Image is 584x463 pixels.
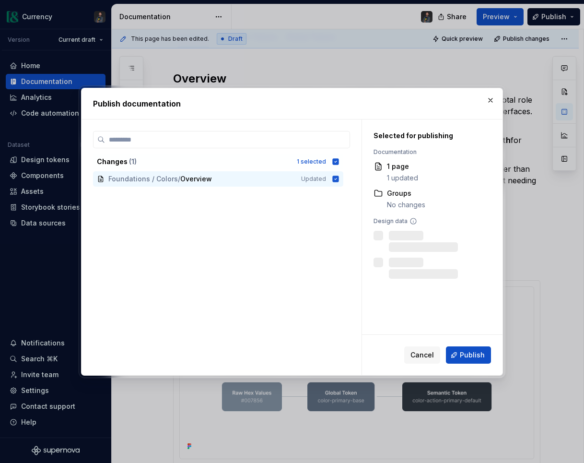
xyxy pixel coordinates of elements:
[93,98,491,109] h2: Publish documentation
[97,157,291,166] div: Changes
[129,157,137,166] span: ( 1 )
[387,189,425,198] div: Groups
[410,350,434,360] span: Cancel
[301,175,326,183] span: Updated
[178,174,180,184] span: /
[374,217,486,225] div: Design data
[374,131,486,141] div: Selected for publishing
[460,350,485,360] span: Publish
[387,162,418,171] div: 1 page
[404,346,440,364] button: Cancel
[387,200,425,210] div: No changes
[387,173,418,183] div: 1 updated
[297,158,326,166] div: 1 selected
[180,174,212,184] span: Overview
[108,174,178,184] span: Foundations / Colors
[446,346,491,364] button: Publish
[374,148,486,156] div: Documentation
